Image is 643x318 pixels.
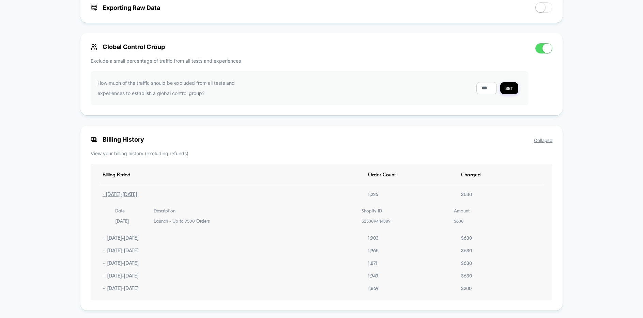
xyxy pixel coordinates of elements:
p: Exclude a small percentage of traffic from all tests and experiences [91,57,241,64]
div: Date [115,208,125,215]
div: Description [154,208,175,215]
span: Billing History [91,136,552,143]
div: $ 630 [458,248,475,254]
div: [DATE] [115,218,129,225]
div: $ 630 [458,273,475,279]
div: Order Count [365,172,399,178]
p: View your billing history (excluding refunds) [91,150,552,157]
div: 1,903 [365,236,382,241]
div: $ 630 [458,261,475,267]
div: $ 630 [454,218,464,225]
div: - [DATE] - [DATE] [99,192,141,198]
div: + [DATE] - [DATE] [99,236,142,241]
div: $ 630 [458,236,475,241]
div: Shopify ID [362,208,382,215]
div: Billing Period [99,172,134,178]
div: How much of the traffic should be excluded from all tests and experiences to establish a global c... [91,71,242,105]
div: 1,965 [365,248,382,254]
div: + [DATE] - [DATE] [99,286,142,292]
div: Amount [454,208,470,215]
div: 1,949 [365,273,382,279]
div: $ 630 [458,192,475,198]
div: 1,226 [365,192,382,198]
div: $ 200 [458,286,475,292]
div: 1,871 [365,261,381,267]
div: + [DATE] - [DATE] [99,273,142,279]
div: Launch - Up to 7500 Orders [154,218,210,225]
button: SET [500,82,518,94]
div: 1,869 [365,286,382,292]
div: + [DATE] - [DATE] [99,248,142,254]
span: Global Control Group [91,43,165,50]
div: 525309444389 [362,218,391,225]
div: + [DATE] - [DATE] [99,261,142,267]
span: Exporting Raw Data [91,4,160,11]
span: Collapse [534,138,552,143]
div: Charged [458,172,484,178]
